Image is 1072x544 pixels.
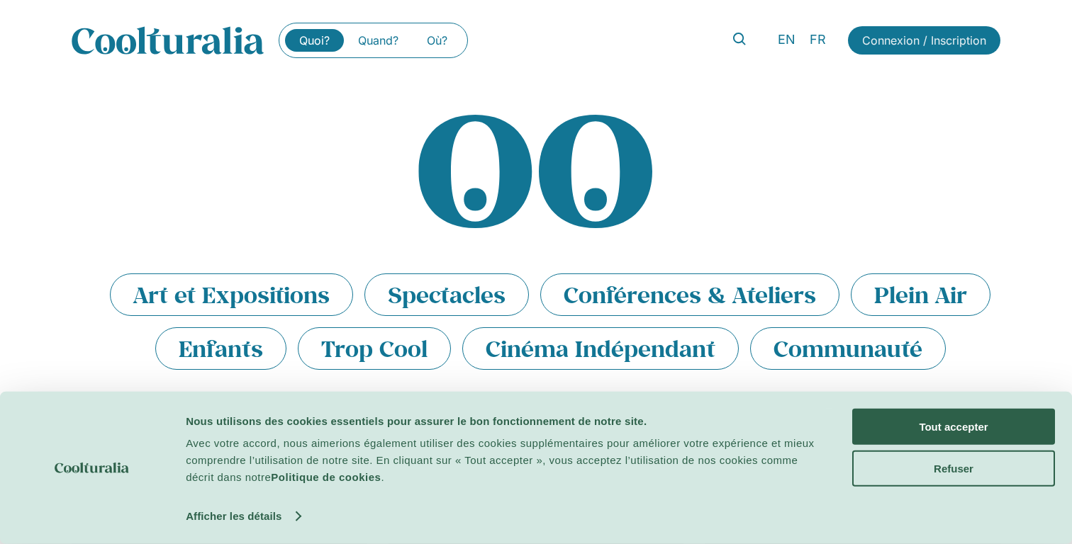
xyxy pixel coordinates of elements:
a: Politique de cookies [271,471,381,483]
nav: Menu [285,29,462,52]
button: Refuser [852,450,1055,486]
li: Conférences & Ateliers [540,273,839,316]
a: Quand? [344,29,413,52]
li: Spectacles [364,273,529,316]
li: Enfants [155,327,286,370]
a: Afficher les détails [186,506,300,527]
a: Connexion / Inscription [848,26,1000,55]
li: Communauté [750,327,946,370]
a: EN [771,30,803,50]
span: FR [810,33,826,47]
div: Nous utilisons des cookies essentiels pour assurer le bon fonctionnement de notre site. [186,412,820,429]
a: Où? [413,29,462,52]
span: Avec votre accord, nous aimerions également utiliser des cookies supplémentaires pour améliorer v... [186,437,814,483]
span: EN [778,33,795,47]
button: Tout accepter [852,409,1055,445]
li: Art et Expositions [110,273,353,316]
li: Plein Air [851,273,990,316]
a: Quoi? [285,29,344,52]
li: Cinéma Indépendant [462,327,739,370]
li: Trop Cool [298,327,451,370]
span: . [381,471,384,483]
a: FR [803,30,833,50]
span: Connexion / Inscription [862,32,986,49]
img: logo [55,463,129,473]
